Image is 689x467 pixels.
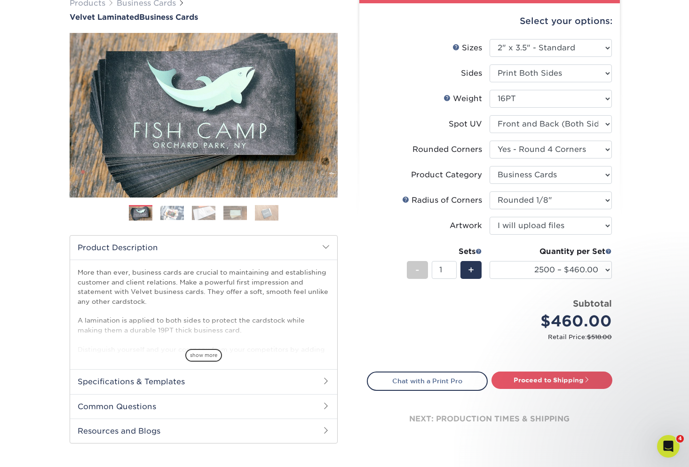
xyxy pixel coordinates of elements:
h2: Product Description [70,236,337,260]
div: Product Category [411,169,482,181]
div: Select your options: [367,3,612,39]
div: Artwork [450,220,482,231]
h2: Specifications & Templates [70,369,337,394]
span: Velvet Laminated [70,13,139,22]
span: + [468,263,474,277]
div: Spot UV [449,119,482,130]
div: Weight [443,93,482,104]
img: Business Cards 05 [255,205,278,221]
span: - [415,263,420,277]
strong: Subtotal [573,298,612,309]
div: $460.00 [497,310,612,332]
span: 4 [676,435,684,443]
div: Rounded Corners [412,144,482,155]
div: Radius of Corners [402,195,482,206]
div: Quantity per Set [490,246,612,257]
span: $518.00 [587,333,612,340]
a: Velvet LaminatedBusiness Cards [70,13,338,22]
img: Business Cards 02 [160,206,184,220]
img: Business Cards 03 [192,206,215,220]
small: Retail Price: [374,332,612,341]
iframe: Intercom live chat [657,435,680,458]
div: next: production times & shipping [367,391,612,447]
div: Sides [461,68,482,79]
img: Business Cards 04 [223,206,247,220]
img: Business Cards 01 [129,202,152,225]
h2: Resources and Blogs [70,419,337,443]
h2: Common Questions [70,394,337,419]
span: show more [185,349,222,362]
div: Sizes [452,42,482,54]
div: Sets [407,246,482,257]
p: More than ever, business cards are crucial to maintaining and establishing customer and client re... [78,268,330,421]
iframe: Google Customer Reviews [2,438,80,464]
h1: Business Cards [70,13,338,22]
a: Proceed to Shipping [491,372,612,388]
a: Chat with a Print Pro [367,372,488,390]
